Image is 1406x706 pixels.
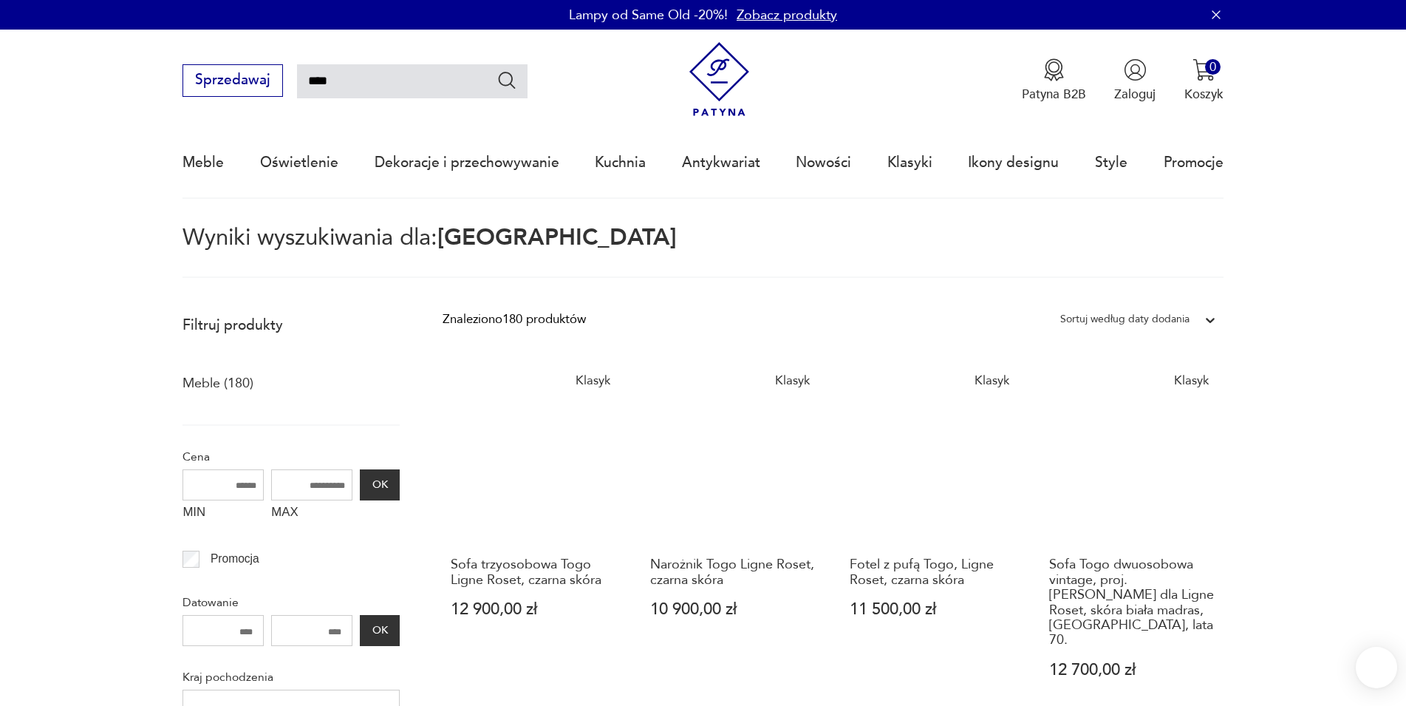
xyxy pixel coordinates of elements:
a: Klasyki [887,129,932,197]
h3: Sofa trzyosobowa Togo Ligne Roset, czarna skóra [451,557,617,588]
a: Kuchnia [595,129,646,197]
label: MIN [182,500,264,529]
img: Ikonka użytkownika [1124,58,1147,81]
a: Style [1095,129,1127,197]
p: 12 700,00 zł [1049,662,1215,678]
a: Nowości [796,129,851,197]
img: Ikona medalu [1042,58,1065,81]
p: Patyna B2B [1022,86,1086,103]
div: Znaleziono 180 produktów [443,310,586,329]
div: Sortuj według daty dodania [1060,310,1190,329]
a: Promocje [1164,129,1224,197]
a: Meble (180) [182,371,253,396]
button: Szukaj [496,69,518,91]
div: 0 [1205,59,1221,75]
img: Patyna - sklep z meblami i dekoracjami vintage [682,42,757,117]
p: Filtruj produkty [182,316,400,335]
h3: Narożnik Togo Ligne Roset, czarna skóra [650,557,816,588]
a: Sprzedawaj [182,75,282,87]
p: Lampy od Same Old -20%! [569,6,728,24]
a: Ikona medaluPatyna B2B [1022,58,1086,103]
button: Sprzedawaj [182,64,282,97]
button: OK [360,615,400,646]
button: Zaloguj [1114,58,1156,103]
h3: Fotel z pufą Togo, Ligne Roset, czarna skóra [850,557,1016,588]
p: Cena [182,447,400,466]
img: Ikona koszyka [1192,58,1215,81]
span: [GEOGRAPHIC_DATA] [437,222,677,253]
button: 0Koszyk [1184,58,1224,103]
p: 12 900,00 zł [451,602,617,617]
a: Ikony designu [968,129,1059,197]
button: OK [360,469,400,500]
p: Promocja [211,549,259,568]
a: Dekoracje i przechowywanie [375,129,559,197]
button: Patyna B2B [1022,58,1086,103]
label: MAX [271,500,352,529]
a: Oświetlenie [260,129,338,197]
p: Datowanie [182,593,400,612]
p: Kraj pochodzenia [182,668,400,687]
p: 10 900,00 zł [650,602,816,617]
p: Wyniki wyszukiwania dla: [182,227,1223,278]
p: Koszyk [1184,86,1224,103]
p: 11 500,00 zł [850,602,1016,617]
p: Zaloguj [1114,86,1156,103]
a: Zobacz produkty [737,6,837,24]
a: Meble [182,129,224,197]
h3: Sofa Togo dwuosobowa vintage, proj. [PERSON_NAME] dla Ligne Roset, skóra biała madras, [GEOGRAPHI... [1049,557,1215,648]
iframe: Smartsupp widget button [1356,647,1397,688]
a: Antykwariat [682,129,760,197]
